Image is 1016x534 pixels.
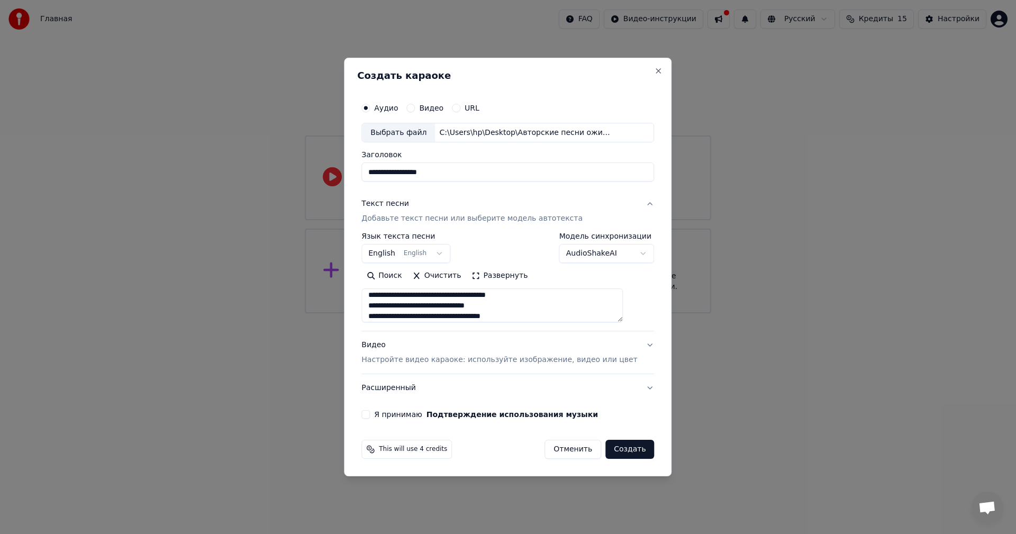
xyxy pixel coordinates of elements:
h2: Создать караоке [357,71,658,80]
label: Я принимаю [374,411,598,418]
button: Очистить [407,268,467,285]
span: This will use 4 credits [379,445,447,454]
button: Текст песниДобавьте текст песни или выберите модель автотекста [361,191,654,233]
div: Выбрать файл [362,123,435,142]
div: C:\Users\hp\Desktop\Авторские песни оживленные AI\Готово сердце мое!.m4a [435,128,615,138]
label: Видео [419,104,443,112]
div: Текст песни [361,199,409,210]
button: ВидеоНастройте видео караоке: используйте изображение, видео или цвет [361,332,654,374]
p: Добавьте текст песни или выберите модель автотекста [361,214,583,224]
label: Заголовок [361,151,654,159]
div: Текст песниДобавьте текст песни или выберите модель автотекста [361,233,654,331]
label: URL [465,104,479,112]
label: Аудио [374,104,398,112]
button: Поиск [361,268,407,285]
button: Создать [605,440,654,459]
button: Развернуть [466,268,533,285]
button: Я принимаю [427,411,598,418]
div: Видео [361,340,637,366]
button: Расширенный [361,374,654,402]
label: Модель синхронизации [559,233,655,240]
button: Отменить [545,440,601,459]
p: Настройте видео караоке: используйте изображение, видео или цвет [361,355,637,365]
label: Язык текста песни [361,233,450,240]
